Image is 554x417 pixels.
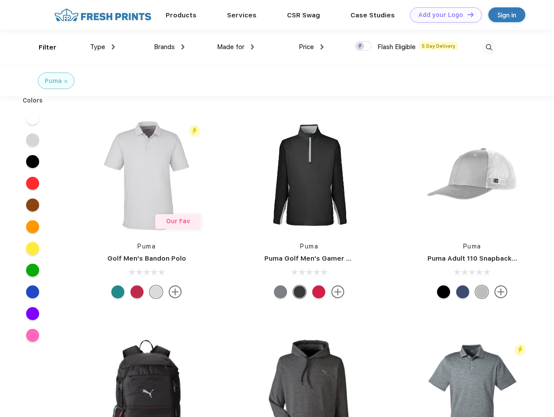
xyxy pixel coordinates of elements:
[150,285,163,298] div: High Rise
[64,80,67,83] img: filter_cancel.svg
[300,243,318,250] a: Puma
[45,76,62,86] div: Puma
[287,11,320,19] a: CSR Swag
[251,118,367,233] img: func=resize&h=266
[475,285,488,298] div: Quarry with Brt Whit
[299,43,314,51] span: Price
[437,285,450,298] div: Pma Blk Pma Blk
[89,118,204,233] img: func=resize&h=266
[467,12,474,17] img: DT
[419,42,458,50] span: 5 Day Delivery
[320,44,324,50] img: dropdown.png
[90,43,105,51] span: Type
[107,255,186,262] a: Golf Men's Bandon Polo
[463,243,481,250] a: Puma
[488,7,525,22] a: Sign in
[264,255,402,262] a: Puma Golf Men's Gamer Golf Quarter-Zip
[293,285,306,298] div: Puma Black
[418,11,463,19] div: Add your Logo
[166,11,197,19] a: Products
[456,285,469,298] div: Peacoat Qut Shd
[312,285,325,298] div: Ski Patrol
[166,218,190,225] span: Our Fav
[227,11,257,19] a: Services
[111,285,124,298] div: Green Lagoon
[189,125,200,137] img: flash_active_toggle.svg
[112,44,115,50] img: dropdown.png
[137,243,156,250] a: Puma
[377,43,416,51] span: Flash Eligible
[39,43,57,53] div: Filter
[494,285,507,298] img: more.svg
[514,344,526,356] img: flash_active_toggle.svg
[169,285,182,298] img: more.svg
[130,285,144,298] div: Ski Patrol
[331,285,344,298] img: more.svg
[251,44,254,50] img: dropdown.png
[181,44,184,50] img: dropdown.png
[274,285,287,298] div: Quiet Shade
[16,96,50,105] div: Colors
[217,43,244,51] span: Made for
[414,118,530,233] img: func=resize&h=266
[154,43,175,51] span: Brands
[497,10,516,20] div: Sign in
[482,40,496,55] img: desktop_search.svg
[52,7,154,23] img: fo%20logo%202.webp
